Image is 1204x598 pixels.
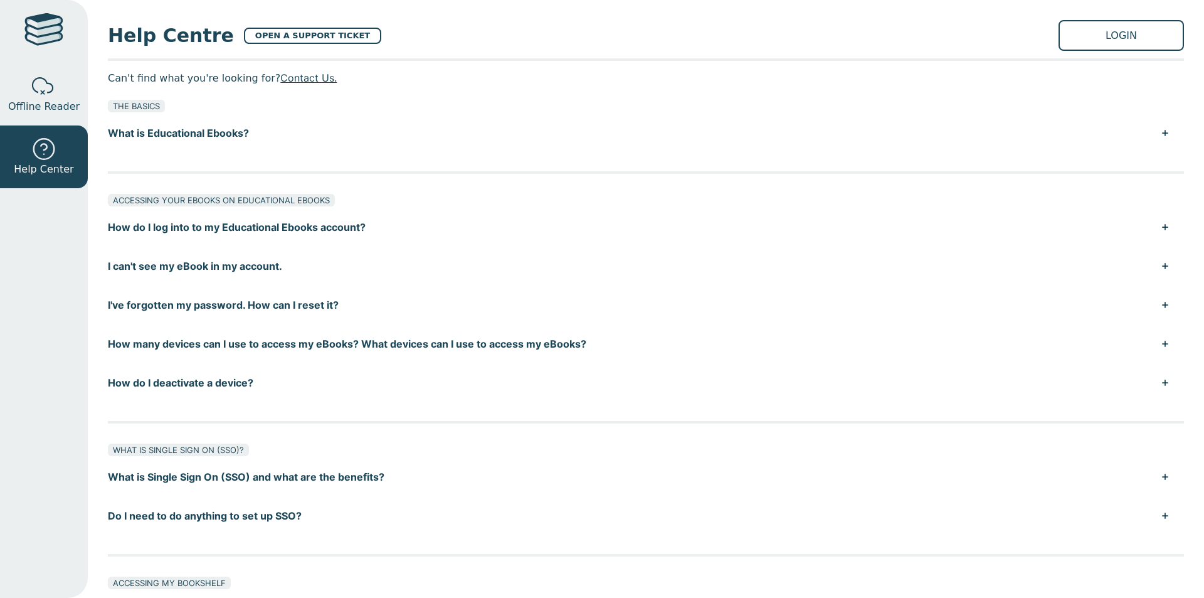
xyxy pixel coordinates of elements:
div: ACCESSING MY BOOKSHELF [108,577,231,589]
button: Do I need to do anything to set up SSO? [108,496,1184,535]
button: How do I log into to my Educational Ebooks account? [108,208,1184,247]
span: Help Centre [108,21,234,50]
button: How do I deactivate a device? [108,363,1184,402]
div: THE BASICS [108,100,165,112]
a: OPEN A SUPPORT TICKET [244,28,381,44]
div: ACCESSING YOUR EBOOKS ON EDUCATIONAL EBOOKS [108,194,335,206]
button: I can't see my eBook in my account. [108,247,1184,286]
button: What is Educational Ebooks? [108,114,1184,152]
a: LOGIN [1059,20,1184,51]
span: Help Center [14,162,73,177]
button: I've forgotten my password. How can I reset it? [108,286,1184,324]
p: Can't find what you're looking for? [108,68,1184,87]
a: Contact Us. [280,72,337,84]
button: What is Single Sign On (SSO) and what are the benefits? [108,457,1184,496]
div: WHAT IS SINGLE SIGN ON (SSO)? [108,444,249,456]
button: How many devices can I use to access my eBooks? What devices can I use to access my eBooks? [108,324,1184,363]
span: Offline Reader [8,99,80,114]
